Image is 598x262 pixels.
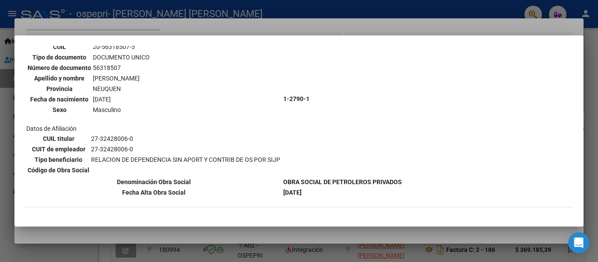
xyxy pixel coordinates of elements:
[27,63,91,73] th: Número de documento
[283,189,302,196] b: [DATE]
[92,52,193,62] td: DOCUMENTO UNICO
[27,84,91,94] th: Provincia
[26,21,282,176] td: Datos personales Datos de Afiliación
[92,84,193,94] td: NEUQUEN
[283,95,310,102] b: 1-2790-1
[91,134,281,143] td: 27-32428006-0
[27,165,90,175] th: Código de Obra Social
[92,42,193,52] td: 20-56318507-5
[92,63,193,73] td: 56318507
[27,105,91,115] th: Sexo
[27,94,91,104] th: Fecha de nacimiento
[27,42,91,52] th: CUIL
[568,232,589,253] div: Open Intercom Messenger
[27,73,91,83] th: Apellido y nombre
[92,105,193,115] td: Masculino
[92,73,193,83] td: [PERSON_NAME]
[27,144,90,154] th: CUIT de empleador
[27,52,91,62] th: Tipo de documento
[91,155,281,164] td: RELACION DE DEPENDENCIA SIN APORT Y CONTRIB DE OS POR SIJP
[92,94,193,104] td: [DATE]
[26,177,282,187] th: Denominación Obra Social
[27,155,90,164] th: Tipo beneficiario
[27,134,90,143] th: CUIL titular
[283,178,402,185] b: OBRA SOCIAL DE PETROLEROS PRIVADOS
[26,188,282,197] th: Fecha Alta Obra Social
[91,144,281,154] td: 27-32428006-0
